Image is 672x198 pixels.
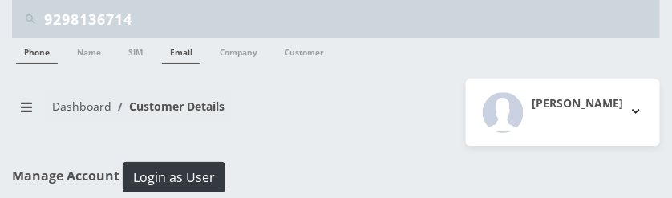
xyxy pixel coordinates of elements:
[69,38,109,63] a: Name
[212,38,265,63] a: Company
[16,38,58,64] a: Phone
[52,99,111,114] a: Dashboard
[119,167,225,184] a: Login as User
[123,162,225,192] button: Login as User
[44,4,656,34] input: Search Teltik
[120,38,151,63] a: SIM
[12,162,660,192] h1: Manage Account
[532,97,623,111] h2: [PERSON_NAME]
[12,90,324,135] nav: breadcrumb
[466,79,660,146] button: [PERSON_NAME]
[162,38,200,64] a: Email
[277,38,332,63] a: Customer
[111,98,225,115] li: Customer Details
